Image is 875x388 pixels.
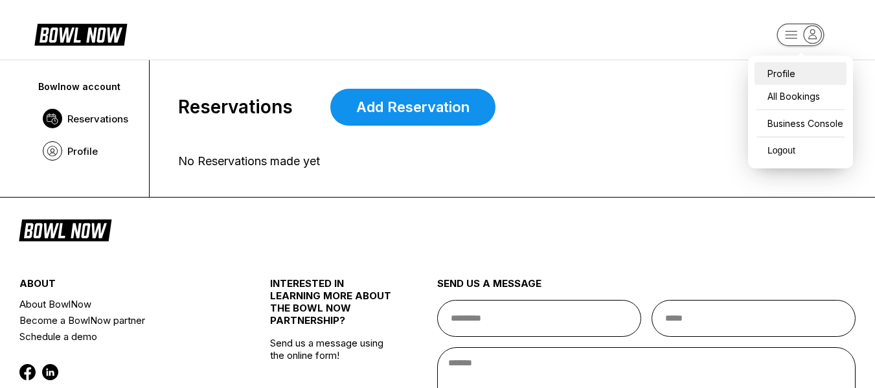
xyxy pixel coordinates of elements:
[437,277,856,300] div: send us a message
[19,328,229,345] a: Schedule a demo
[270,277,396,337] div: INTERESTED IN LEARNING MORE ABOUT THE BOWL NOW PARTNERSHIP?
[36,135,139,167] a: Profile
[67,145,98,157] span: Profile
[38,81,137,92] div: Bowlnow account
[67,113,128,125] span: Reservations
[19,312,229,328] a: Become a BowlNow partner
[330,89,495,126] a: Add Reservation
[755,112,847,135] a: Business Console
[36,102,139,135] a: Reservations
[178,97,293,118] span: Reservations
[19,277,229,296] div: about
[178,154,821,168] div: No Reservations made yet
[755,62,847,85] a: Profile
[19,296,229,312] a: About BowlNow
[755,139,799,162] button: Logout
[755,85,847,108] a: All Bookings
